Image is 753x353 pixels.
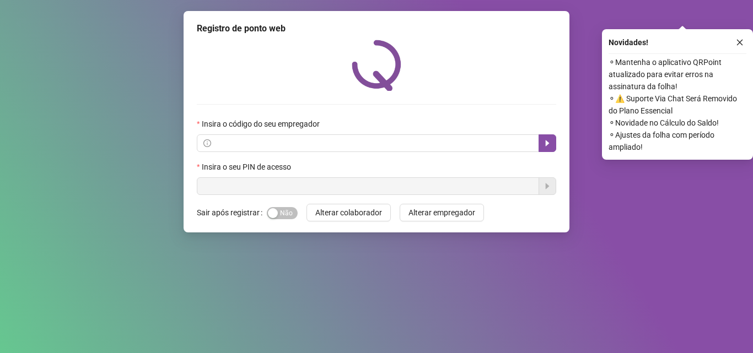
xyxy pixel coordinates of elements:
[306,204,391,221] button: Alterar colaborador
[609,36,648,48] span: Novidades !
[400,204,484,221] button: Alterar empregador
[197,161,298,173] label: Insira o seu PIN de acesso
[736,39,744,46] span: close
[609,129,746,153] span: ⚬ Ajustes da folha com período ampliado!
[197,118,327,130] label: Insira o código do seu empregador
[609,56,746,93] span: ⚬ Mantenha o aplicativo QRPoint atualizado para evitar erros na assinatura da folha!
[352,40,401,91] img: QRPoint
[408,207,475,219] span: Alterar empregador
[315,207,382,219] span: Alterar colaborador
[609,117,746,129] span: ⚬ Novidade no Cálculo do Saldo!
[203,139,211,147] span: info-circle
[543,139,552,148] span: caret-right
[609,93,746,117] span: ⚬ ⚠️ Suporte Via Chat Será Removido do Plano Essencial
[197,204,267,221] label: Sair após registrar
[197,22,556,35] div: Registro de ponto web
